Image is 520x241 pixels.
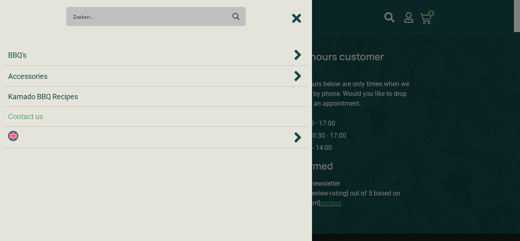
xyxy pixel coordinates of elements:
[8,131,18,141] img: English
[8,71,48,82] a: Accessories
[290,12,303,25] div: Close Menu
[8,70,304,82] div: Accessories
[8,50,26,61] a: BBQ's
[8,91,304,102] div: Kamado BBQ Recipes
[487,208,512,233] iframe: Brevo live chat
[8,49,304,61] div: BBQ's
[73,9,225,24] input: Search input
[75,9,227,24] form: Search form
[8,131,18,144] a: English
[8,91,78,102] a: Kamado BBQ Recipes
[229,9,243,24] button: Search magnifier button
[8,111,43,122] a: Contact us
[8,111,304,122] div: Contact us
[8,131,304,144] div: <img class="wpml-ls-flag" src="https://nomadfire.shop/wp-content/plugins/sitepress-multilingual-c...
